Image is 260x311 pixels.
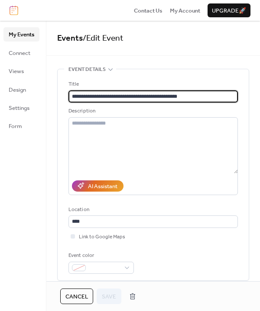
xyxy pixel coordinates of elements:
a: Design [3,83,39,96]
span: Settings [9,104,29,112]
span: My Events [9,30,34,39]
span: Link to Google Maps [79,233,125,241]
a: Settings [3,101,39,115]
div: Description [68,107,236,115]
div: Location [68,205,236,214]
span: Form [9,122,22,131]
button: AI Assistant [72,180,123,192]
a: My Account [170,6,200,15]
img: logo [10,6,18,15]
span: / Edit Event [83,30,123,46]
a: Contact Us [134,6,162,15]
button: Cancel [60,289,93,304]
span: Connect [9,49,30,58]
span: Design [9,86,26,94]
a: Connect [3,46,39,60]
div: Event color [68,251,132,260]
a: Events [57,30,83,46]
div: AI Assistant [88,182,117,191]
span: Cancel [65,292,88,301]
a: My Events [3,27,39,41]
a: Views [3,64,39,78]
div: Title [68,80,236,89]
a: Form [3,119,39,133]
span: Views [9,67,24,76]
span: Upgrade 🚀 [212,6,246,15]
button: Upgrade🚀 [208,3,250,17]
span: Event details [68,65,106,74]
